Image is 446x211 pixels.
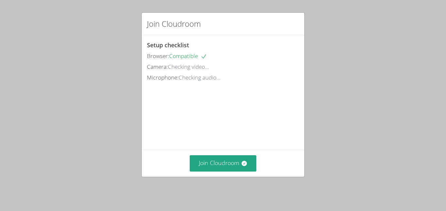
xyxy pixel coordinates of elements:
[147,52,169,60] span: Browser:
[190,155,257,171] button: Join Cloudroom
[168,63,209,70] span: Checking video...
[169,52,207,60] span: Compatible
[147,41,189,49] span: Setup checklist
[147,74,179,81] span: Microphone:
[179,74,220,81] span: Checking audio...
[147,18,201,30] h2: Join Cloudroom
[147,63,168,70] span: Camera:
